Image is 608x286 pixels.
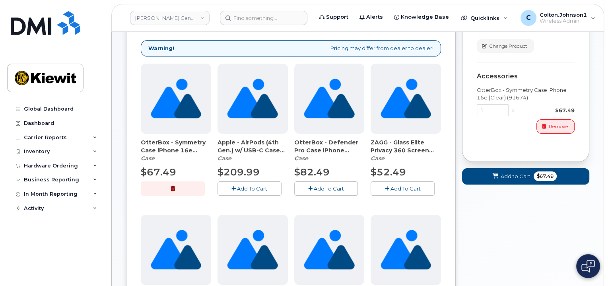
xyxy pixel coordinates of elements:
[218,138,288,154] span: Apple - AirPods (4th Gen.) w/ USB-C Case (91367)
[549,123,568,130] span: Remove
[534,171,557,181] span: $67.49
[218,155,231,162] em: Case
[314,185,344,192] span: Add To Cart
[148,45,174,52] strong: Warning!
[455,10,513,26] div: Quicklinks
[141,166,176,178] span: $67.49
[477,39,534,53] button: Change Product
[381,64,431,134] img: no_image_found-2caef05468ed5679b831cfe6fc140e25e0c280774317ffc20a367ab7fd17291e.png
[366,13,383,21] span: Alerts
[294,138,365,154] span: OtterBox - Defender Pro Case iPhone 16e/15/14/13 (Black) (91757)
[401,13,449,21] span: Knowledge Base
[540,12,587,18] span: Colton.Johnson1
[371,166,406,178] span: $52.49
[141,40,441,56] div: Pricing may differ from dealer to dealer!
[220,11,307,25] input: Find something...
[141,138,211,154] span: OtterBox - Symmetry Case iPhone 16e (Clear) (91674)
[540,18,587,24] span: Wireless Admin
[470,15,499,21] span: Quicklinks
[294,181,358,195] button: Add To Cart
[294,155,308,162] em: Case
[515,10,601,26] div: Colton.Johnson1
[371,138,441,162] div: ZAGG - Glass Elite Privacy 360 Screen Protector iPhone 16e (91664)
[130,11,210,25] a: Kiewit Canada Inc
[477,73,575,80] div: Accessories
[477,86,575,101] div: OtterBox - Symmetry Case iPhone 16e (Clear) (91674)
[518,107,575,114] div: $67.49
[501,173,530,180] span: Add to Cart
[509,107,518,114] div: x
[304,64,354,134] img: no_image_found-2caef05468ed5679b831cfe6fc140e25e0c280774317ffc20a367ab7fd17291e.png
[371,181,435,195] button: Add To Cart
[326,13,348,21] span: Support
[536,119,575,133] button: Remove
[294,138,365,162] div: OtterBox - Defender Pro Case iPhone 16e/15/14/13 (Black) (91757)
[227,215,278,285] img: no_image_found-2caef05468ed5679b831cfe6fc140e25e0c280774317ffc20a367ab7fd17291e.png
[218,181,282,195] button: Add To Cart
[218,138,288,162] div: Apple - AirPods (4th Gen.) w/ USB-C Case (91367)
[314,9,354,25] a: Support
[371,138,441,154] span: ZAGG - Glass Elite Privacy 360 Screen Protector iPhone 16e (91664)
[151,64,201,134] img: no_image_found-2caef05468ed5679b831cfe6fc140e25e0c280774317ffc20a367ab7fd17291e.png
[489,43,527,50] span: Change Product
[581,260,595,272] img: Open chat
[526,13,531,23] span: C
[294,166,330,178] span: $82.49
[371,155,385,162] em: Case
[354,9,388,25] a: Alerts
[237,185,267,192] span: Add To Cart
[151,215,201,285] img: no_image_found-2caef05468ed5679b831cfe6fc140e25e0c280774317ffc20a367ab7fd17291e.png
[141,155,155,162] em: Case
[304,215,354,285] img: no_image_found-2caef05468ed5679b831cfe6fc140e25e0c280774317ffc20a367ab7fd17291e.png
[218,166,260,178] span: $209.99
[390,185,421,192] span: Add To Cart
[462,168,589,185] button: Add to Cart $67.49
[227,64,278,134] img: no_image_found-2caef05468ed5679b831cfe6fc140e25e0c280774317ffc20a367ab7fd17291e.png
[141,138,211,162] div: OtterBox - Symmetry Case iPhone 16e (Clear) (91674)
[388,9,455,25] a: Knowledge Base
[381,215,431,285] img: no_image_found-2caef05468ed5679b831cfe6fc140e25e0c280774317ffc20a367ab7fd17291e.png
